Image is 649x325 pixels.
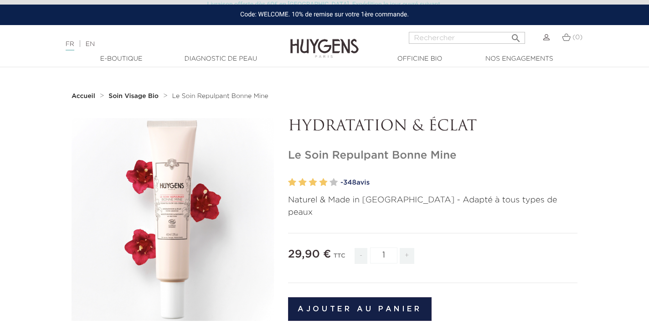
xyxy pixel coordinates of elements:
[288,118,577,135] p: HYDRATATION & ÉCLAT
[355,248,367,264] span: -
[175,54,266,64] a: Diagnostic de peau
[474,54,565,64] a: Nos engagements
[288,297,432,321] button: Ajouter au panier
[76,54,167,64] a: E-Boutique
[409,32,525,44] input: Rechercher
[288,176,296,189] label: 1
[400,248,414,264] span: +
[61,39,264,50] div: |
[288,194,577,219] p: Naturel & Made in [GEOGRAPHIC_DATA] - Adapté à tous types de peaux
[334,246,345,271] div: TTC
[172,93,268,99] span: Le Soin Repulpant Bonne Mine
[309,176,317,189] label: 3
[319,176,327,189] label: 4
[330,176,338,189] label: 5
[340,176,577,190] a: -348avis
[370,248,397,263] input: Quantité
[510,30,521,41] i: 
[172,93,268,100] a: Le Soin Repulpant Bonne Mine
[343,179,356,186] span: 348
[374,54,465,64] a: Officine Bio
[66,41,74,51] a: FR
[290,24,359,59] img: Huygens
[299,176,307,189] label: 2
[288,249,331,260] span: 29,90 €
[86,41,95,47] a: EN
[72,93,95,99] strong: Accueil
[572,34,582,41] span: (0)
[72,93,97,100] a: Accueil
[108,93,161,100] a: Soin Visage Bio
[508,29,524,41] button: 
[108,93,159,99] strong: Soin Visage Bio
[288,149,577,162] h1: Le Soin Repulpant Bonne Mine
